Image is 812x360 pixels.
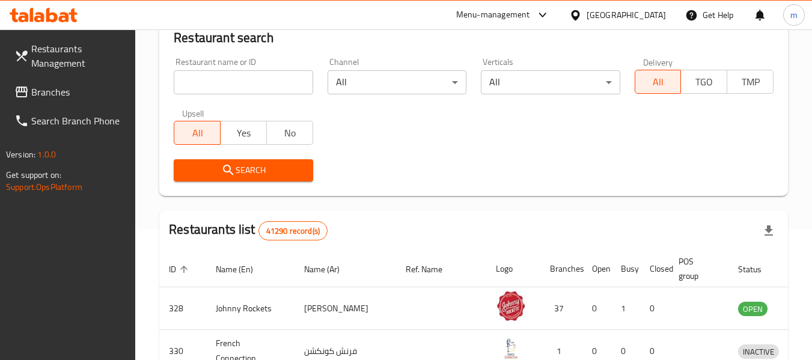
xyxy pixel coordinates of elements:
[680,70,727,94] button: TGO
[587,8,666,22] div: [GEOGRAPHIC_DATA]
[174,29,774,47] h2: Restaurant search
[37,147,56,162] span: 1.0.0
[159,287,206,330] td: 328
[679,254,714,283] span: POS group
[216,262,269,276] span: Name (En)
[738,302,768,316] span: OPEN
[258,221,328,240] div: Total records count
[727,70,774,94] button: TMP
[225,124,262,142] span: Yes
[582,287,611,330] td: 0
[754,216,783,245] div: Export file
[496,291,526,321] img: Johnny Rockets
[738,344,779,359] div: INACTIVE
[540,251,582,287] th: Branches
[6,179,82,195] a: Support.OpsPlatform
[635,70,682,94] button: All
[790,8,798,22] span: m
[174,121,221,145] button: All
[183,163,303,178] span: Search
[5,34,136,78] a: Restaurants Management
[169,262,192,276] span: ID
[640,287,669,330] td: 0
[686,73,722,91] span: TGO
[328,70,466,94] div: All
[174,70,313,94] input: Search for restaurant name or ID..
[259,225,327,237] span: 41290 record(s)
[6,147,35,162] span: Version:
[540,287,582,330] td: 37
[169,221,328,240] h2: Restaurants list
[5,78,136,106] a: Branches
[640,73,677,91] span: All
[486,251,540,287] th: Logo
[582,251,611,287] th: Open
[5,106,136,135] a: Search Branch Phone
[272,124,308,142] span: No
[304,262,355,276] span: Name (Ar)
[295,287,396,330] td: [PERSON_NAME]
[643,58,673,66] label: Delivery
[406,262,458,276] span: Ref. Name
[266,121,313,145] button: No
[6,167,61,183] span: Get support on:
[220,121,267,145] button: Yes
[179,124,216,142] span: All
[611,287,640,330] td: 1
[31,41,126,70] span: Restaurants Management
[738,345,779,359] span: INACTIVE
[31,85,126,99] span: Branches
[206,287,295,330] td: Johnny Rockets
[182,109,204,117] label: Upsell
[732,73,769,91] span: TMP
[611,251,640,287] th: Busy
[31,114,126,128] span: Search Branch Phone
[481,70,620,94] div: All
[174,159,313,182] button: Search
[738,262,777,276] span: Status
[456,8,530,22] div: Menu-management
[640,251,669,287] th: Closed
